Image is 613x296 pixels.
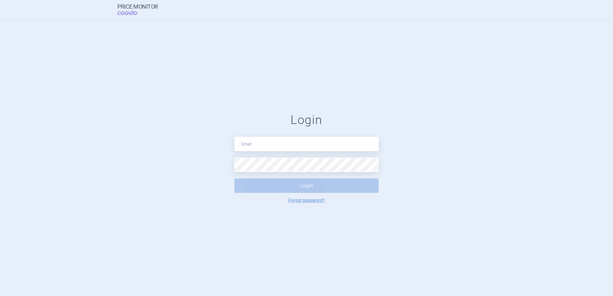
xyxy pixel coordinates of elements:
input: Email [234,137,379,151]
a: Forgot password? [288,198,325,202]
a: Price MonitorCOGVIO [117,4,158,16]
strong: Price Monitor [117,4,158,10]
button: Login [234,178,379,193]
h1: Login [234,113,379,127]
span: COGVIO [117,10,146,15]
